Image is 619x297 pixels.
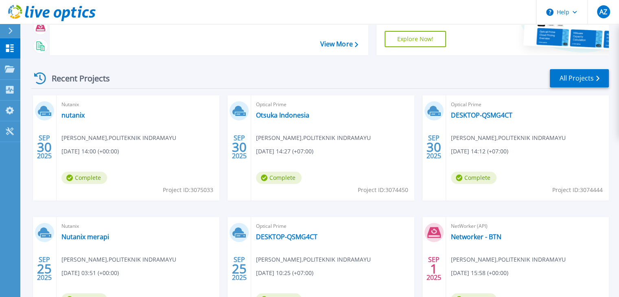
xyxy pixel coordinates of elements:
a: DESKTOP-QSMG4CT [256,233,317,241]
a: nutanix [61,111,85,119]
span: Nutanix [61,222,214,231]
span: [DATE] 10:25 (+07:00) [256,269,313,277]
span: [PERSON_NAME] , POLITEKNIK INDRAMAYU [61,255,176,264]
a: Nutanix merapi [61,233,109,241]
span: [PERSON_NAME] , POLITEKNIK INDRAMAYU [451,255,566,264]
span: Optical Prime [451,100,604,109]
span: [DATE] 15:58 (+00:00) [451,269,508,277]
span: 25 [232,265,247,272]
span: [DATE] 14:12 (+07:00) [451,147,508,156]
span: [PERSON_NAME] , POLITEKNIK INDRAMAYU [61,133,176,142]
a: View More [320,40,358,48]
span: Project ID: 3074450 [358,186,408,194]
span: [PERSON_NAME] , POLITEKNIK INDRAMAYU [451,133,566,142]
span: Project ID: 3075033 [163,186,213,194]
span: Optical Prime [256,222,409,231]
span: Nutanix [61,100,214,109]
div: SEP 2025 [232,254,247,284]
a: Explore Now! [385,31,446,47]
a: DESKTOP-QSMG4CT [451,111,512,119]
a: Networker - BTN [451,233,501,241]
span: [DATE] 14:27 (+07:00) [256,147,313,156]
span: 30 [37,144,52,151]
span: Complete [61,172,107,184]
span: [DATE] 03:51 (+00:00) [61,269,119,277]
div: Recent Projects [31,68,121,88]
span: AZ [599,9,607,15]
span: [PERSON_NAME] , POLITEKNIK INDRAMAYU [256,255,371,264]
div: SEP 2025 [232,132,247,162]
span: [DATE] 14:00 (+00:00) [61,147,119,156]
span: Optical Prime [256,100,409,109]
span: NetWorker (API) [451,222,604,231]
div: SEP 2025 [37,132,52,162]
a: Otsuka Indonesia [256,111,309,119]
a: All Projects [550,69,609,87]
div: SEP 2025 [426,254,442,284]
span: 1 [430,265,437,272]
span: Complete [256,172,302,184]
span: Project ID: 3074444 [552,186,603,194]
span: Complete [451,172,497,184]
span: 30 [427,144,441,151]
div: SEP 2025 [37,254,52,284]
span: 30 [232,144,247,151]
div: SEP 2025 [426,132,442,162]
span: 25 [37,265,52,272]
span: [PERSON_NAME] , POLITEKNIK INDRAMAYU [256,133,371,142]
